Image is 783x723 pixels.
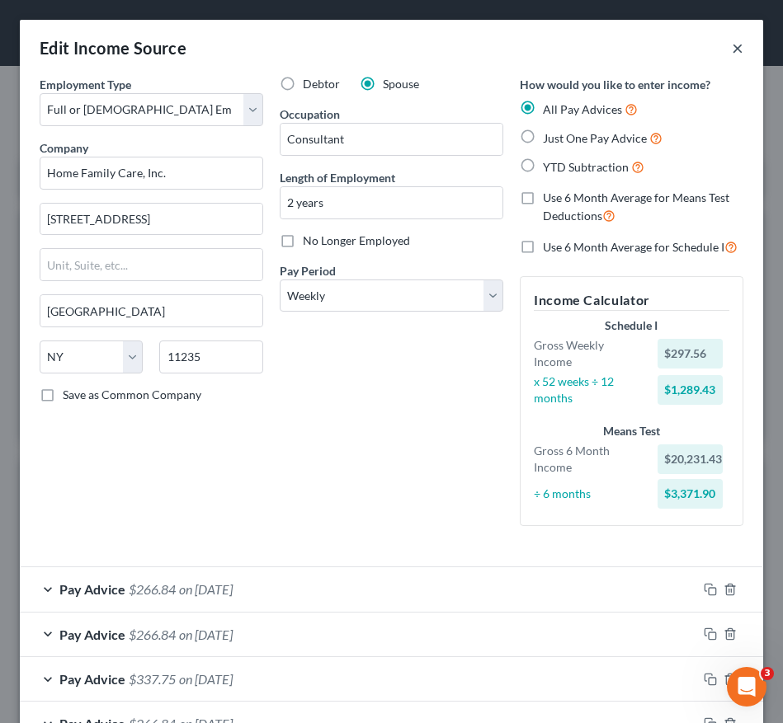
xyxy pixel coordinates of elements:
div: Means Test [534,423,729,439]
span: on [DATE] [179,627,233,642]
h5: Income Calculator [534,290,729,311]
span: Pay Advice [59,581,125,597]
span: $266.84 [129,581,176,597]
span: $337.75 [129,671,176,687]
span: Pay Period [280,264,336,278]
span: $266.84 [129,627,176,642]
span: on [DATE] [179,581,233,597]
div: $1,289.43 [658,375,723,405]
div: ÷ 6 months [526,486,649,502]
span: Company [40,141,88,155]
span: on [DATE] [179,671,233,687]
label: Length of Employment [280,169,395,186]
div: $20,231.43 [658,444,723,474]
iframe: Intercom live chat [727,667,766,707]
div: $3,371.90 [658,479,723,509]
span: All Pay Advices [543,102,622,116]
span: Just One Pay Advice [543,131,647,145]
div: Schedule I [534,317,729,334]
input: Enter address... [40,204,262,235]
span: Employment Type [40,77,131,92]
span: Use 6 Month Average for Schedule I [543,240,724,254]
span: Pay Advice [59,671,125,687]
input: ex: 2 years [281,187,502,218]
input: -- [281,124,502,155]
input: Enter zip... [159,340,262,373]
button: × [732,38,743,58]
label: Occupation [280,106,340,123]
span: YTD Subtraction [543,160,629,174]
input: Enter city... [40,295,262,326]
div: x 52 weeks ÷ 12 months [526,373,649,406]
span: Pay Advice [59,627,125,642]
div: Edit Income Source [40,36,186,59]
div: Gross 6 Month Income [526,443,649,476]
label: How would you like to enter income? [520,76,710,93]
div: Gross Weekly Income [526,337,649,370]
span: Debtor [303,77,340,91]
span: 3 [761,667,774,680]
input: Search company by name... [40,157,263,190]
span: Spouse [383,77,419,91]
input: Unit, Suite, etc... [40,249,262,280]
div: $297.56 [658,339,723,369]
span: Save as Common Company [63,387,201,401]
span: No Longer Employed [303,233,410,247]
span: Use 6 Month Average for Means Test Deductions [543,190,729,223]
